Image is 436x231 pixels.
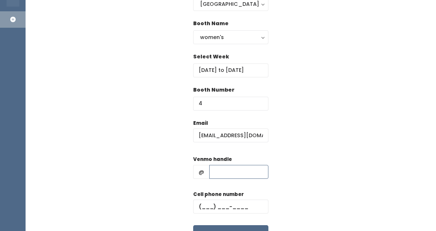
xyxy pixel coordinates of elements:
input: @ . [193,128,268,142]
span: @ [193,165,210,179]
button: women's [193,30,268,44]
input: Booth Number [193,97,268,111]
label: Booth Name [193,20,229,27]
div: women's [200,33,261,41]
label: Cell phone number [193,191,244,198]
label: Booth Number [193,86,234,94]
label: Select Week [193,53,229,61]
label: Email [193,120,208,127]
input: (___) ___-____ [193,200,268,213]
input: Select week [193,63,268,77]
label: Venmo handle [193,156,232,163]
